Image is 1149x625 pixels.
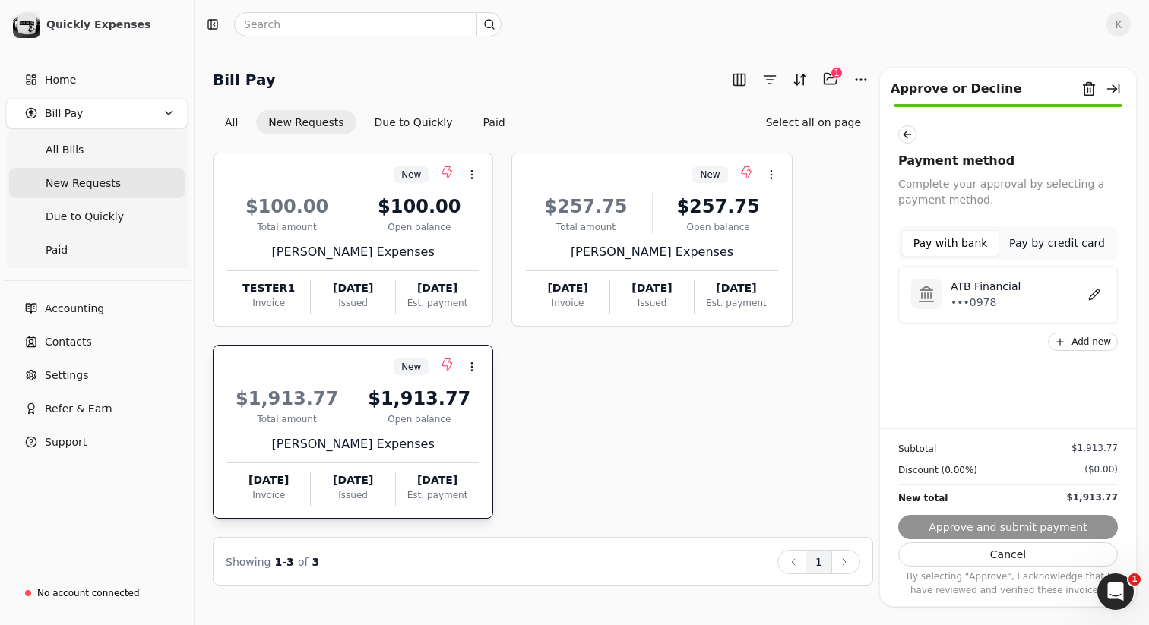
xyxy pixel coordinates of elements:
div: Invoice [526,296,609,310]
div: Invoice filter options [213,110,518,134]
button: K [1106,12,1131,36]
a: All Bills [9,134,185,165]
div: [DATE] [227,472,310,488]
div: Quickly Expenses [46,17,181,32]
div: [PERSON_NAME] Expenses [227,243,479,261]
div: [PERSON_NAME] Expenses [526,243,777,261]
button: Batch (1) [818,67,843,91]
button: Sort [788,68,812,92]
div: Est. payment [396,488,479,502]
p: •••0978 [951,295,1021,311]
a: Home [6,65,188,95]
div: ($0.00) [1084,462,1118,476]
span: New Requests [46,175,121,191]
div: Total amount [526,220,645,234]
button: More [849,68,873,92]
span: Refer & Earn [45,401,112,417]
input: Search [234,12,502,36]
span: Due to Quickly [46,209,124,225]
h2: Bill Pay [213,68,276,92]
button: New Requests [256,110,356,134]
button: Paid [471,110,518,134]
div: Total amount [227,220,347,234]
div: Open balance [359,412,479,426]
span: All Bills [46,142,84,158]
span: Paid [46,242,68,258]
span: New [700,168,720,182]
div: [DATE] [311,280,394,296]
span: of [298,556,309,568]
a: Accounting [6,293,188,324]
div: [DATE] [526,280,609,296]
div: No account connected [37,586,140,600]
div: $100.00 [227,193,347,220]
div: Payment method [898,152,1118,170]
span: Home [45,72,76,88]
button: 1 [806,550,832,574]
button: Due to Quickly [362,110,465,134]
div: $257.75 [659,193,778,220]
p: Complete your approval by selecting a payment method. [898,176,1118,208]
div: Subtotal [898,441,936,456]
span: New [401,168,421,182]
div: $257.75 [526,193,645,220]
button: Pay with bank [901,230,999,257]
div: [PERSON_NAME] Expenses [227,435,479,453]
div: Issued [610,296,694,310]
button: Support [6,427,188,457]
a: Settings [6,360,188,390]
div: Open balance [659,220,778,234]
div: [DATE] [610,280,694,296]
div: Issued [311,296,394,310]
button: Bill Pay [6,98,188,128]
div: Est. payment [695,296,777,310]
p: ATB Financial [951,279,1021,295]
span: Accounting [45,301,104,317]
div: Invoice [227,296,310,310]
a: Paid [9,235,185,265]
a: No account connected [6,579,188,607]
div: Discount (0.00%) [898,462,977,478]
button: All [213,110,250,134]
div: $1,913.77 [359,385,479,412]
span: Showing [226,556,271,568]
div: $1,913.77 [1066,491,1118,504]
div: TESTER1 [227,280,310,296]
div: Issued [311,488,394,502]
span: Bill Pay [45,106,83,122]
p: By selecting "Approve", I acknowledge that I have reviewed and verified these invoices. [898,570,1118,597]
div: Est. payment [396,296,479,310]
span: Contacts [45,334,92,350]
button: Cancel [898,542,1118,567]
button: Pay by credit card [999,230,1115,257]
span: New [401,360,421,374]
div: Invoice [227,488,310,502]
iframe: Intercom live chat [1097,573,1134,610]
a: New Requests [9,168,185,198]
span: 3 [312,556,320,568]
div: [DATE] [695,280,777,296]
button: Refer & Earn [6,393,188,424]
span: Settings [45,368,88,384]
div: [DATE] [311,472,394,488]
div: [DATE] [396,280,479,296]
div: $1,913.77 [227,385,347,412]
div: Total amount [227,412,347,426]
div: New total [898,491,948,506]
div: $1,913.77 [1071,441,1118,455]
div: $100.00 [359,193,479,220]
img: a7430e03-5703-430b-9462-2a807a799ba4.jpeg [13,11,40,38]
div: Approve or Decline [891,80,1021,98]
button: Add new [1048,333,1118,351]
span: 1 - 3 [275,556,294,568]
span: Support [45,434,87,450]
div: 1 [831,67,843,79]
a: Contacts [6,327,188,357]
span: 1 [1128,573,1141,586]
button: Select all on page [754,110,873,134]
a: Due to Quickly [9,201,185,232]
div: [DATE] [396,472,479,488]
div: Open balance [359,220,479,234]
